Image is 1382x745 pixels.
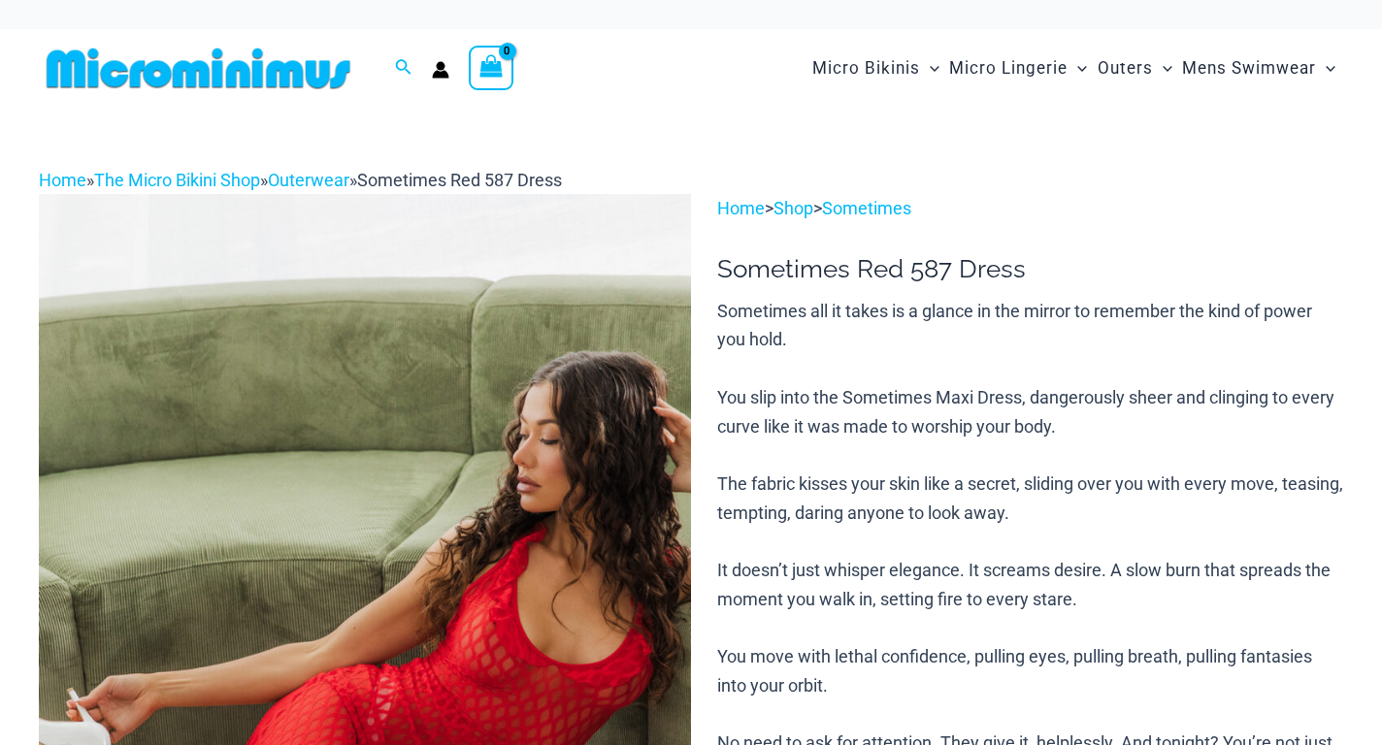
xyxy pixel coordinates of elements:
p: > > [717,194,1343,223]
span: Micro Bikinis [812,44,920,93]
a: Home [717,198,765,218]
a: OutersMenu ToggleMenu Toggle [1093,39,1177,98]
a: View Shopping Cart, empty [469,46,513,90]
span: Outers [1098,44,1153,93]
img: MM SHOP LOGO FLAT [39,47,358,90]
span: Menu Toggle [1068,44,1087,93]
a: Outerwear [268,170,349,190]
a: Mens SwimwearMenu ToggleMenu Toggle [1177,39,1340,98]
span: Micro Lingerie [949,44,1068,93]
h1: Sometimes Red 587 Dress [717,254,1343,284]
a: Micro LingerieMenu ToggleMenu Toggle [944,39,1092,98]
a: The Micro Bikini Shop [94,170,260,190]
a: Search icon link [395,56,412,81]
a: Account icon link [432,61,449,79]
a: Home [39,170,86,190]
a: Micro BikinisMenu ToggleMenu Toggle [807,39,944,98]
nav: Site Navigation [805,36,1343,101]
span: Menu Toggle [1153,44,1172,93]
span: » » » [39,170,562,190]
span: Menu Toggle [920,44,939,93]
span: Mens Swimwear [1182,44,1316,93]
a: Shop [773,198,813,218]
span: Sometimes Red 587 Dress [357,170,562,190]
span: Menu Toggle [1316,44,1335,93]
a: Sometimes [822,198,911,218]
